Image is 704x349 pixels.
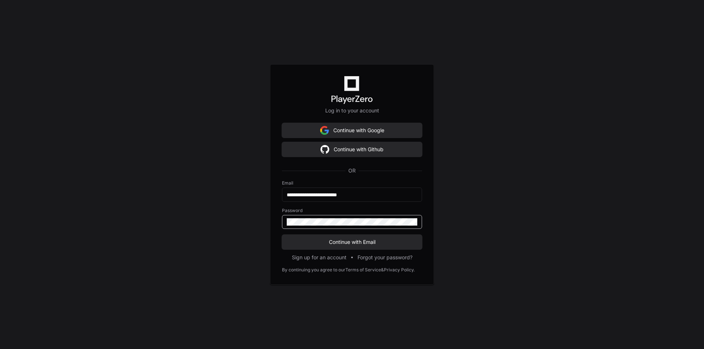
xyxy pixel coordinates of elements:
[282,107,422,114] p: Log in to your account
[282,180,422,186] label: Email
[282,238,422,246] span: Continue with Email
[357,254,412,261] button: Forgot your password?
[345,167,359,174] span: OR
[282,123,422,138] button: Continue with Google
[320,123,329,138] img: Sign in with google
[292,254,346,261] button: Sign up for an account
[282,267,345,273] div: By continuing you agree to our
[384,267,415,273] a: Privacy Policy.
[345,267,381,273] a: Terms of Service
[282,235,422,249] button: Continue with Email
[282,142,422,157] button: Continue with Github
[381,267,384,273] div: &
[282,208,422,214] label: Password
[320,142,329,157] img: Sign in with google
